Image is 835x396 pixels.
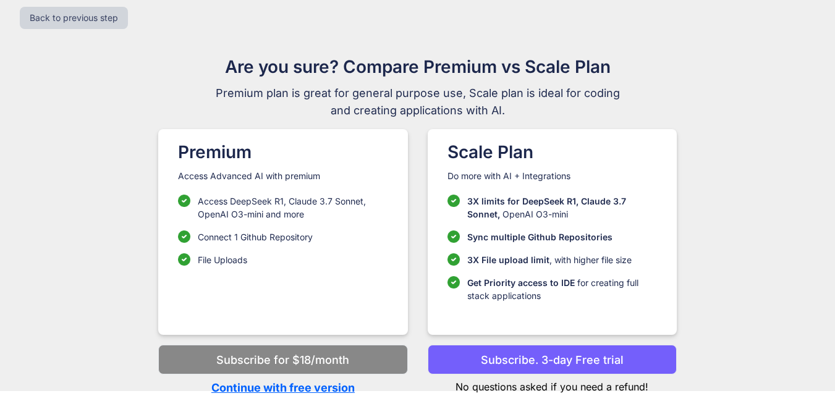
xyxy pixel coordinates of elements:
[210,85,625,119] span: Premium plan is great for general purpose use, Scale plan is ideal for coding and creating applic...
[158,379,407,396] p: Continue with free version
[447,253,460,266] img: checklist
[467,276,657,302] p: for creating full stack applications
[481,352,624,368] p: Subscribe. 3-day Free trial
[20,7,128,29] button: Back to previous step
[428,345,677,374] button: Subscribe. 3-day Free trial
[178,230,190,243] img: checklist
[198,230,313,243] p: Connect 1 Github Repository
[178,170,388,182] p: Access Advanced AI with premium
[428,374,677,394] p: No questions asked if you need a refund!
[158,345,407,374] button: Subscribe for $18/month
[210,54,625,80] h1: Are you sure? Compare Premium vs Scale Plan
[467,255,549,265] span: 3X File upload limit
[447,276,460,289] img: checklist
[447,170,657,182] p: Do more with AI + Integrations
[447,230,460,243] img: checklist
[467,253,632,266] p: , with higher file size
[216,352,349,368] p: Subscribe for $18/month
[178,253,190,266] img: checklist
[178,195,190,207] img: checklist
[198,253,247,266] p: File Uploads
[198,195,388,221] p: Access DeepSeek R1, Claude 3.7 Sonnet, OpenAI O3-mini and more
[467,277,575,288] span: Get Priority access to IDE
[467,230,612,243] p: Sync multiple Github Repositories
[447,139,657,165] h1: Scale Plan
[447,195,460,207] img: checklist
[467,196,626,219] span: 3X limits for DeepSeek R1, Claude 3.7 Sonnet,
[467,195,657,221] p: OpenAI O3-mini
[178,139,388,165] h1: Premium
